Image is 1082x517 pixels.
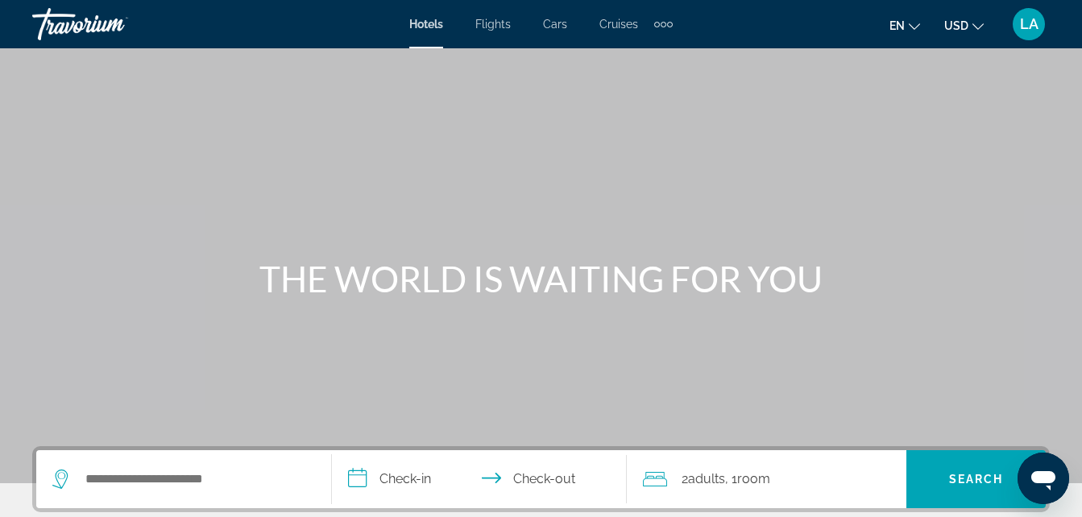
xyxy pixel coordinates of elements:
[944,19,968,32] span: USD
[725,468,770,490] span: , 1
[1018,453,1069,504] iframe: Button to launch messaging window
[409,18,443,31] a: Hotels
[543,18,567,31] a: Cars
[889,19,905,32] span: en
[688,471,725,486] span: Adults
[32,3,193,45] a: Travorium
[36,450,1046,508] div: Search widget
[475,18,511,31] a: Flights
[682,468,725,490] span: 2
[239,258,844,300] h1: THE WORLD IS WAITING FOR YOU
[1008,7,1050,41] button: User Menu
[1020,16,1038,32] span: LA
[627,450,906,508] button: Travelers: 2 adults, 0 children
[906,450,1046,508] button: Search
[332,450,628,508] button: Check in and out dates
[889,14,920,37] button: Change language
[654,11,673,37] button: Extra navigation items
[944,14,984,37] button: Change currency
[599,18,638,31] a: Cruises
[737,471,770,486] span: Room
[949,473,1004,486] span: Search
